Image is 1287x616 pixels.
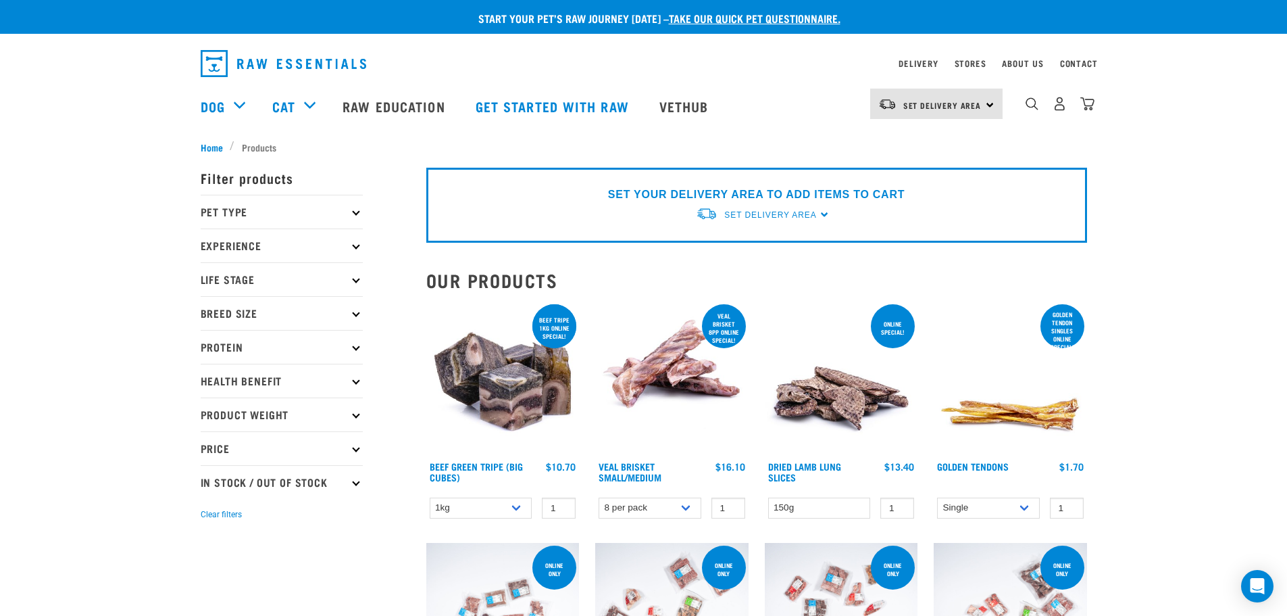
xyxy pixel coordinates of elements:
a: Golden Tendons [937,464,1009,469]
div: ONLINE ONLY [532,555,576,584]
img: Raw Essentials Logo [201,50,366,77]
div: Golden Tendon singles online special! [1040,304,1084,357]
a: Beef Green Tripe (Big Cubes) [430,464,523,479]
img: 1044 Green Tripe Beef [426,302,580,455]
nav: breadcrumbs [201,140,1087,154]
p: SET YOUR DELIVERY AREA TO ADD ITEMS TO CART [608,187,905,203]
p: Life Stage [201,262,363,296]
img: 1303 Lamb Lung Slices 01 [765,302,918,455]
a: Dog [201,96,225,116]
div: Online Only [1040,555,1084,584]
p: Filter products [201,161,363,195]
img: van-moving.png [696,207,717,221]
a: take our quick pet questionnaire. [669,15,840,21]
input: 1 [880,498,914,519]
a: Raw Education [329,79,461,133]
div: $10.70 [546,461,576,472]
p: Product Weight [201,398,363,431]
span: Set Delivery Area [724,210,816,220]
p: Experience [201,229,363,262]
span: Home [201,140,223,154]
div: $1.70 [1059,461,1084,472]
img: user.png [1053,97,1067,111]
div: ONLINE SPECIAL! [871,314,915,342]
nav: dropdown navigation [190,45,1098,82]
button: Clear filters [201,508,242,521]
span: Set Delivery Area [903,103,982,108]
img: home-icon@2x.png [1080,97,1094,111]
a: Dried Lamb Lung Slices [768,464,841,479]
input: 1 [711,498,745,519]
p: Breed Size [201,296,363,330]
div: $13.40 [884,461,914,472]
a: Home [201,140,230,154]
a: Stores [955,61,986,66]
a: Cat [272,96,295,116]
a: About Us [1002,61,1043,66]
p: Price [201,431,363,465]
img: 1207 Veal Brisket 4pp 01 [595,302,749,455]
img: van-moving.png [878,98,897,110]
h2: Our Products [426,270,1087,291]
a: Get started with Raw [462,79,646,133]
div: Veal Brisket 8pp online special! [702,306,746,350]
div: Online Only [871,555,915,584]
div: Beef tripe 1kg online special! [532,310,576,346]
p: Health Benefit [201,364,363,398]
div: $16.10 [715,461,745,472]
input: 1 [542,498,576,519]
a: Delivery [899,61,938,66]
img: 1293 Golden Tendons 01 [934,302,1087,455]
p: Protein [201,330,363,364]
div: Open Intercom Messenger [1241,570,1273,602]
a: Vethub [646,79,726,133]
p: In Stock / Out Of Stock [201,465,363,499]
input: 1 [1050,498,1084,519]
a: Contact [1060,61,1098,66]
div: Online Only [702,555,746,584]
a: Veal Brisket Small/Medium [599,464,661,479]
img: home-icon-1@2x.png [1026,97,1038,110]
p: Pet Type [201,195,363,229]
